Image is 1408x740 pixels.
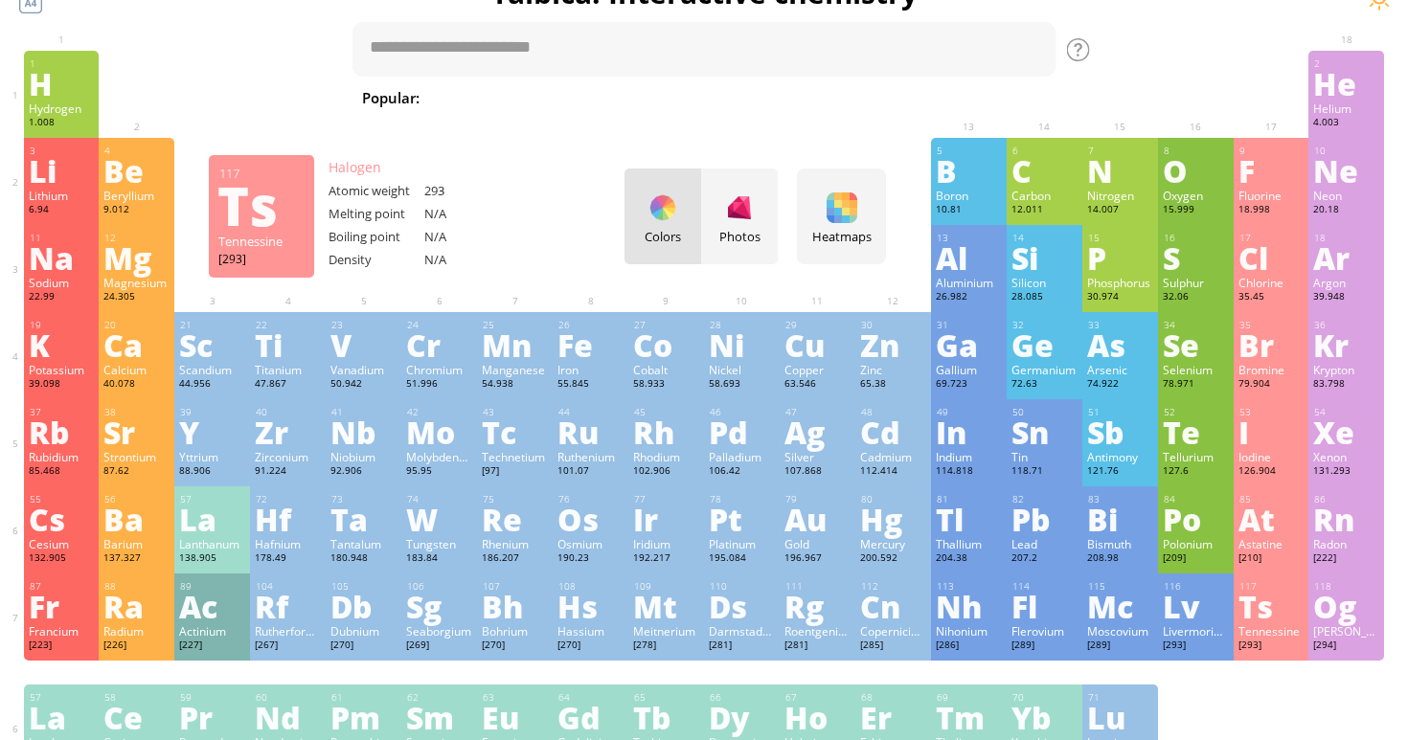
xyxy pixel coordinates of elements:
[330,416,397,447] div: Nb
[103,416,170,447] div: Sr
[860,551,926,567] div: 200.592
[1163,188,1229,203] div: Oxygen
[1011,275,1078,290] div: Silicon
[557,329,624,360] div: Fe
[937,319,1002,331] div: 31
[709,362,775,377] div: Nickel
[1011,504,1078,534] div: Pb
[1238,329,1305,360] div: Br
[558,319,624,331] div: 26
[557,551,624,567] div: 190.23
[1164,232,1229,244] div: 16
[1313,377,1379,392] div: 83.798
[1314,319,1379,331] div: 36
[1087,242,1153,273] div: P
[785,493,851,505] div: 79
[1087,504,1153,534] div: Bi
[937,232,1002,244] div: 13
[860,449,926,464] div: Cadmium
[104,232,170,244] div: 12
[483,406,548,418] div: 43
[1012,493,1078,505] div: 82
[633,329,699,360] div: Co
[330,362,397,377] div: Vanadium
[784,449,851,464] div: Silver
[558,493,624,505] div: 76
[1011,464,1078,480] div: 118.71
[1314,493,1379,505] div: 86
[1088,493,1153,505] div: 83
[1163,275,1229,290] div: Sulphur
[329,228,424,245] div: Boiling point
[557,362,624,377] div: Iron
[936,242,1002,273] div: Al
[936,290,1002,305] div: 26.982
[1163,377,1229,392] div: 78.971
[936,377,1002,392] div: 69.723
[1087,188,1153,203] div: Nitrogen
[104,406,170,418] div: 38
[329,251,424,268] div: Density
[936,188,1002,203] div: Boron
[179,504,245,534] div: La
[1163,464,1229,480] div: 127.6
[424,251,520,268] div: N/A
[936,362,1002,377] div: Gallium
[784,329,851,360] div: Cu
[1011,188,1078,203] div: Carbon
[784,362,851,377] div: Copper
[1012,319,1078,331] div: 32
[407,406,472,418] div: 42
[634,319,699,331] div: 27
[30,319,95,331] div: 19
[1087,449,1153,464] div: Antimony
[1163,504,1229,534] div: Po
[1087,464,1153,480] div: 121.76
[557,449,624,464] div: Ruthenium
[482,329,548,360] div: Mn
[861,319,926,331] div: 30
[329,205,424,222] div: Melting point
[634,493,699,505] div: 77
[179,464,245,480] div: 88.906
[860,377,926,392] div: 65.38
[1011,416,1078,447] div: Sn
[482,464,548,480] div: [97]
[802,228,881,245] div: Heatmaps
[482,449,548,464] div: Technetium
[329,182,424,199] div: Atomic weight
[1313,275,1379,290] div: Argon
[936,504,1002,534] div: Tl
[103,188,170,203] div: Beryllium
[1313,362,1379,377] div: Krypton
[30,57,95,70] div: 1
[103,551,170,567] div: 137.327
[1163,203,1229,218] div: 15.999
[406,464,472,480] div: 95.95
[936,449,1002,464] div: Indium
[103,362,170,377] div: Calcium
[936,275,1002,290] div: Aluminium
[1238,275,1305,290] div: Chlorine
[1087,377,1153,392] div: 74.922
[29,416,95,447] div: Rb
[255,377,321,392] div: 47.867
[103,449,170,464] div: Strontium
[330,464,397,480] div: 92.906
[861,406,926,418] div: 48
[1313,116,1379,131] div: 4.003
[1164,145,1229,157] div: 8
[936,464,1002,480] div: 114.818
[633,416,699,447] div: Rh
[1313,242,1379,273] div: Ar
[330,536,397,551] div: Tantalum
[1238,290,1305,305] div: 35.45
[1314,57,1379,70] div: 2
[406,536,472,551] div: Tungsten
[482,362,548,377] div: Manganese
[218,233,305,250] div: Tennessine
[1313,449,1379,464] div: Xenon
[29,116,95,131] div: 1.008
[860,464,926,480] div: 112.414
[1087,416,1153,447] div: Sb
